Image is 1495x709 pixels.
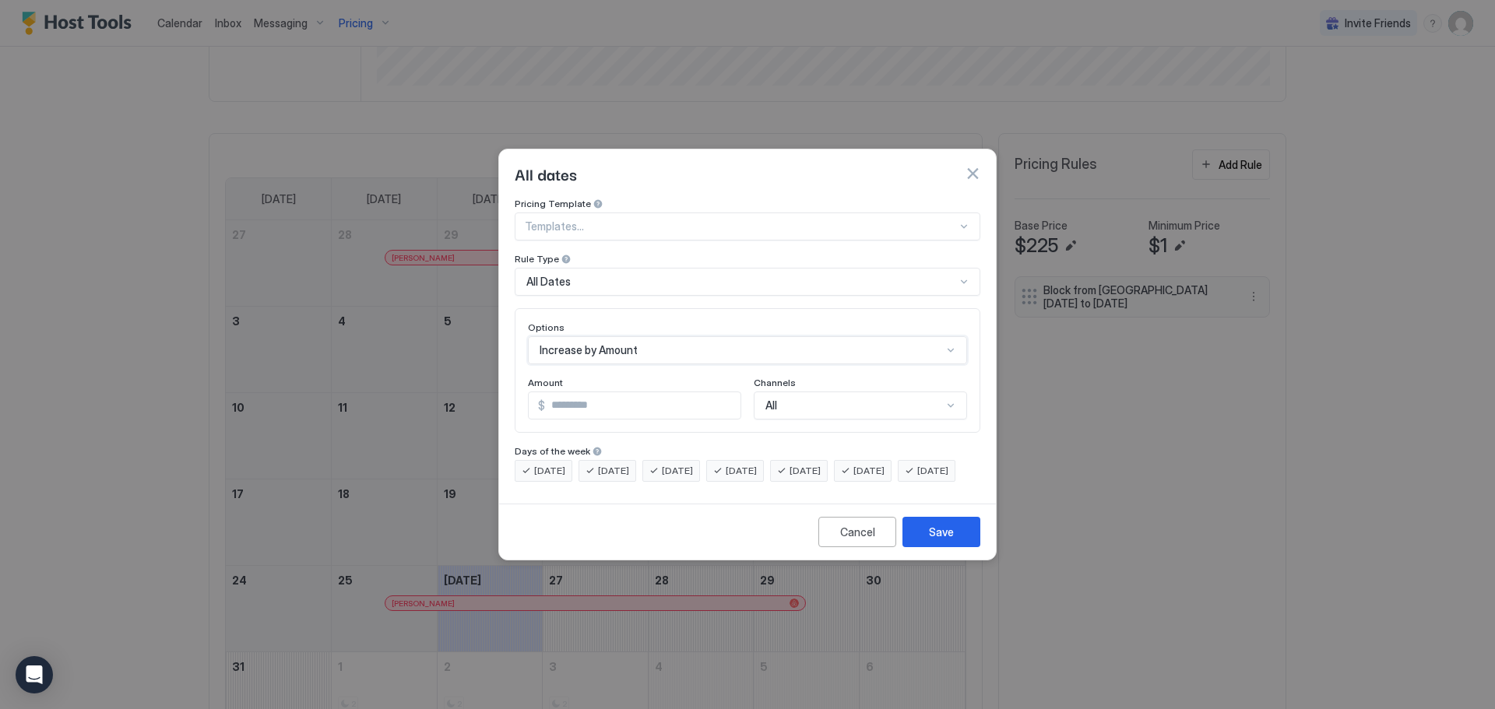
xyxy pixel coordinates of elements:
[853,464,885,478] span: [DATE]
[515,445,590,457] span: Days of the week
[790,464,821,478] span: [DATE]
[515,162,577,185] span: All dates
[528,321,565,333] span: Options
[515,253,559,265] span: Rule Type
[917,464,948,478] span: [DATE]
[929,524,954,540] div: Save
[598,464,629,478] span: [DATE]
[765,398,777,412] span: All
[16,656,53,693] div: Open Intercom Messenger
[754,377,796,388] span: Channels
[526,275,571,289] span: All Dates
[818,517,896,547] button: Cancel
[726,464,757,478] span: [DATE]
[534,464,565,478] span: [DATE]
[840,524,875,540] div: Cancel
[545,392,740,419] input: Input Field
[662,464,693,478] span: [DATE]
[515,198,591,209] span: Pricing Template
[538,398,545,412] span: $
[902,517,980,547] button: Save
[540,343,638,357] span: Increase by Amount
[528,377,563,388] span: Amount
